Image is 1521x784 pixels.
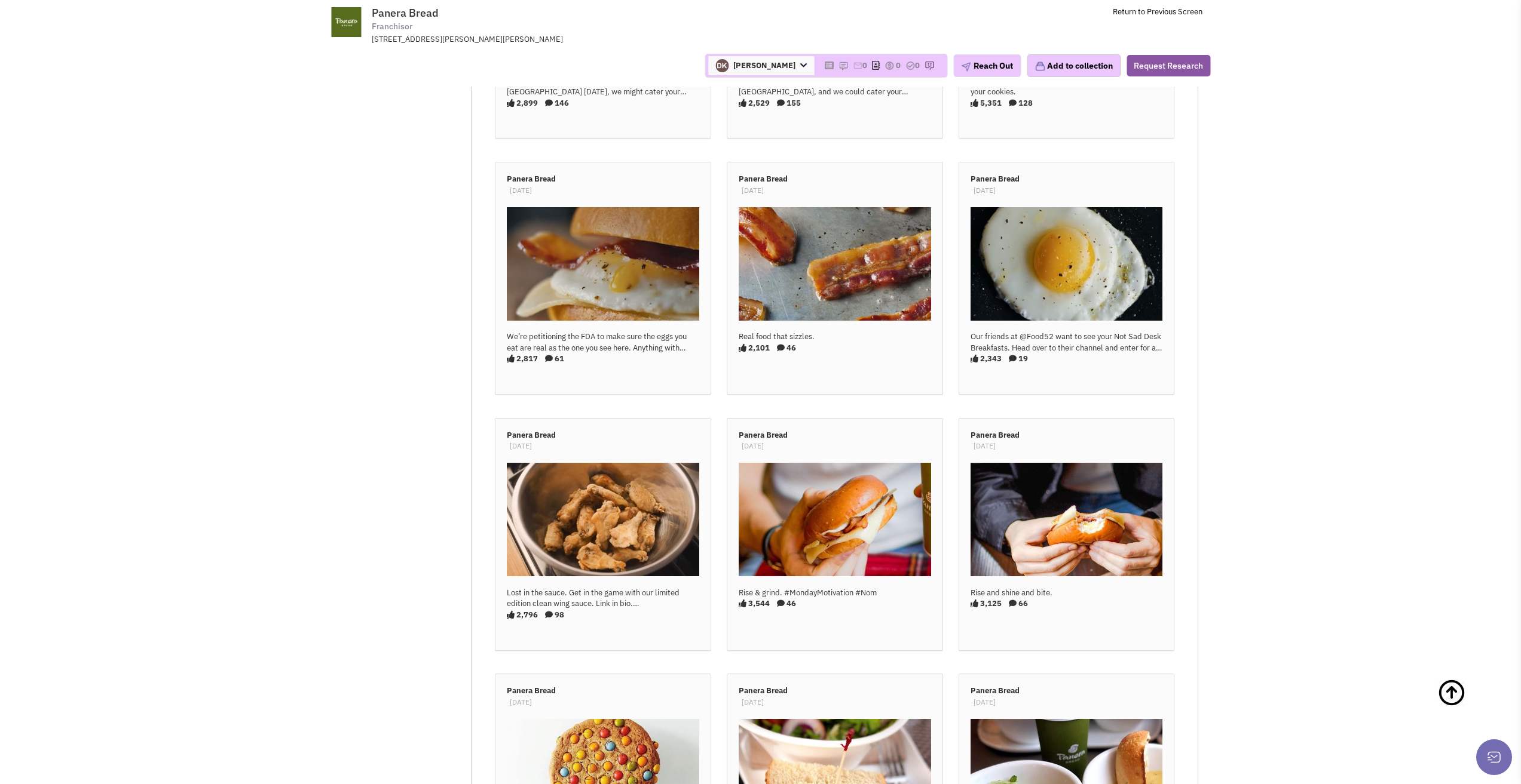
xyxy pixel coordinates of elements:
[971,430,1020,440] b: Panera Bread
[1018,353,1028,364] b: 19
[971,331,1162,375] span: Our friends at @Food52 want to see your Not Sad Desk Breakfasts. Head over to their channel and e...
[971,685,1020,696] b: Panera Bread
[507,174,556,184] b: Panera Bread
[971,441,996,450] span: [DATE]
[896,60,901,70] span: 0
[953,54,1021,77] button: Reach Out
[971,697,996,706] span: [DATE]
[516,353,538,364] b: 2,817
[507,207,699,321] img: mnQ4OJMWGkCVEsSnFojAAQ.jpg
[786,98,801,108] b: 155
[372,34,684,45] div: [STREET_ADDRESS][PERSON_NAME][PERSON_NAME]
[1035,61,1045,72] img: icon-collection-lavender.png
[739,588,931,599] div: Rise & grind. #MondayMotivation #Nom
[507,697,532,706] span: [DATE]
[748,598,770,608] b: 3,544
[905,61,915,70] img: TaskCount.png
[739,685,788,696] b: Panera Bread
[1127,55,1210,76] button: Request Research
[739,441,764,450] span: [DATE]
[971,207,1163,321] img: U8VavxY-YUSH5e1B3vYATw.jpg
[739,331,931,343] div: Real food that sizzles.
[915,60,920,70] span: 0
[980,353,1002,364] b: 2,343
[786,598,796,608] b: 46
[1113,7,1202,17] a: Return to Previous Screen
[885,61,894,70] img: icon-dealamount.png
[748,98,770,108] b: 2,529
[507,685,556,696] b: Panera Bread
[507,588,680,620] span: Lost in the sauce. Get in the game with our limited edition clean wing sauce. Link in bio. #Clean...
[862,60,867,70] span: 0
[555,98,569,108] b: 146
[980,98,1002,108] b: 5,351
[971,463,1163,576] img: odj0D1dPR0GVr769_sEaWg.jpg
[739,174,788,184] b: Panera Bread
[1027,54,1121,77] button: Add to collection
[507,186,532,195] span: [DATE]
[715,59,729,72] img: il1DiCgSDUaTHjpocizYYg.png
[507,430,556,440] b: Panera Bread
[708,56,814,75] span: [PERSON_NAME]
[555,353,564,364] b: 61
[971,174,1020,184] b: Panera Bread
[1437,666,1497,744] a: Back To Top
[1018,98,1033,108] b: 128
[739,697,764,706] span: [DATE]
[925,61,934,70] img: research-icon.png
[507,463,699,576] img: Wum8CuIMhUOILj4RzO4lqw.jpg
[507,441,532,450] span: [DATE]
[786,343,796,353] b: 46
[739,430,788,440] b: Panera Bread
[507,331,698,375] span: We’re petitioning the FDA to make sure the eggs you eat are real as the one you see here. Anythin...
[961,62,971,72] img: plane.png
[971,186,996,195] span: [DATE]
[555,610,564,620] b: 98
[838,61,848,70] img: icon-note.png
[372,20,412,33] span: Franchisor
[739,463,931,576] img: Cgu9bCgp-kqU2V-lFPhazA.jpg
[748,343,770,353] b: 2,101
[372,6,439,20] span: Panera Bread
[739,186,764,195] span: [DATE]
[516,610,538,620] b: 2,796
[739,207,931,321] img: 9nLqN6alW026oQlqO-J5Bg.jpg
[853,61,862,70] img: icon-email-active-16.png
[516,98,538,108] b: 2,899
[980,598,1002,608] b: 3,125
[971,588,1163,599] div: Rise and shine and bite.
[1018,598,1028,608] b: 66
